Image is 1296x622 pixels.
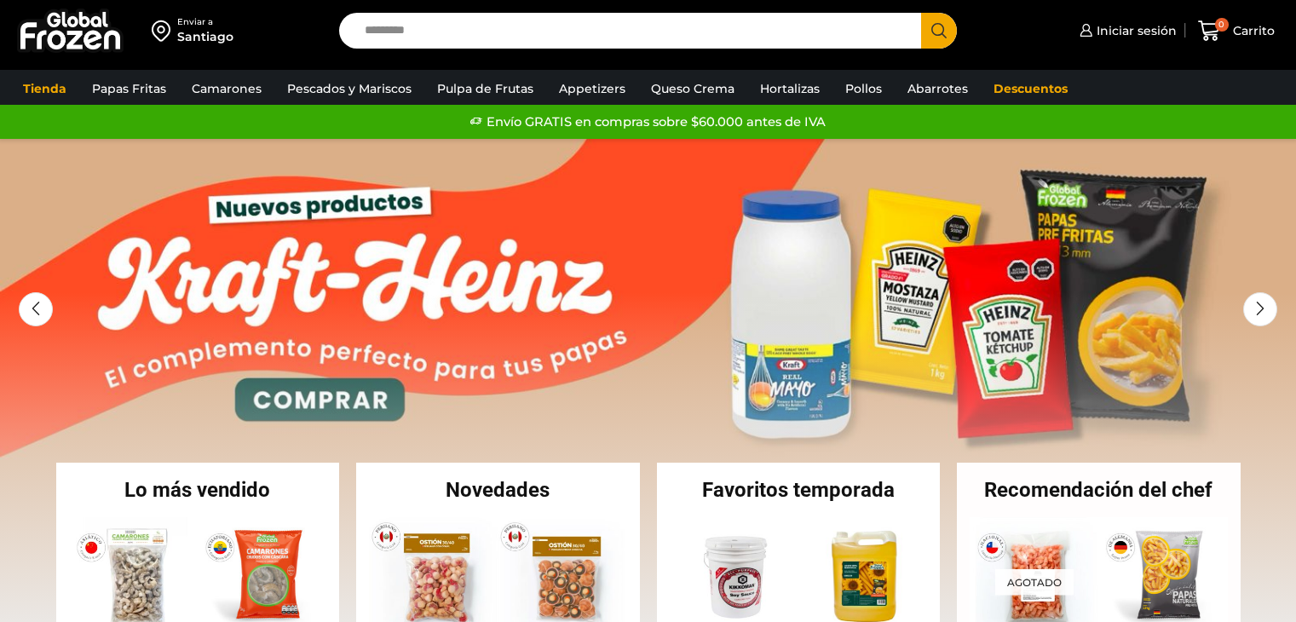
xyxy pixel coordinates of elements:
[1229,22,1275,39] span: Carrito
[995,568,1074,595] p: Agotado
[152,16,177,45] img: address-field-icon.svg
[985,72,1076,105] a: Descuentos
[279,72,420,105] a: Pescados y Mariscos
[1243,292,1277,326] div: Next slide
[177,16,233,28] div: Enviar a
[14,72,75,105] a: Tienda
[56,480,340,500] h2: Lo más vendido
[177,28,233,45] div: Santiago
[1215,18,1229,32] span: 0
[429,72,542,105] a: Pulpa de Frutas
[642,72,743,105] a: Queso Crema
[356,480,640,500] h2: Novedades
[550,72,634,105] a: Appetizers
[752,72,828,105] a: Hortalizas
[183,72,270,105] a: Camarones
[1075,14,1177,48] a: Iniciar sesión
[1194,11,1279,51] a: 0 Carrito
[19,292,53,326] div: Previous slide
[1092,22,1177,39] span: Iniciar sesión
[899,72,976,105] a: Abarrotes
[921,13,957,49] button: Search button
[84,72,175,105] a: Papas Fritas
[657,480,941,500] h2: Favoritos temporada
[837,72,890,105] a: Pollos
[957,480,1241,500] h2: Recomendación del chef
